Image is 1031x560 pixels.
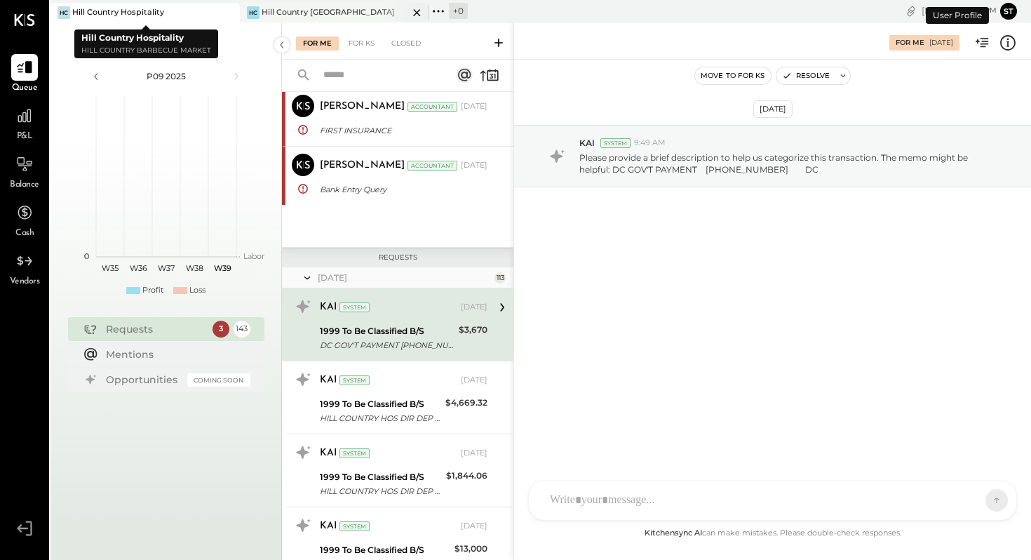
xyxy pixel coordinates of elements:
[234,321,250,338] div: 143
[320,484,442,498] div: HILL COUNTRY HOS DIR DEP 95060000
[494,272,506,284] div: 113
[1,248,48,288] a: Vendors
[339,302,370,312] div: System
[320,338,454,352] div: DC GOV'T PAYMENT [PHONE_NUMBER] DC
[454,542,487,556] div: $13,000
[320,446,337,460] div: KAI
[459,323,487,337] div: $3,670
[600,138,631,148] div: System
[10,179,39,192] span: Balance
[926,7,989,24] div: User Profile
[81,45,211,57] p: Hill Country Barbecue Market
[904,4,918,18] div: copy link
[407,161,457,171] div: Accountant
[106,322,205,336] div: Requests
[58,6,70,19] div: HC
[129,263,147,273] text: W36
[896,38,924,48] div: For Me
[449,3,468,19] div: + 0
[579,137,595,149] span: KAI
[320,324,454,338] div: 1999 To Be Classified B/S
[1,199,48,240] a: Cash
[320,373,337,387] div: KAI
[15,227,34,240] span: Cash
[10,276,40,288] span: Vendors
[12,82,38,95] span: Queue
[985,6,997,15] span: pm
[187,373,250,387] div: Coming Soon
[247,6,260,19] div: HC
[243,251,264,261] text: Labor
[461,101,487,112] div: [DATE]
[339,521,370,531] div: System
[1,54,48,95] a: Queue
[72,7,164,18] div: Hill Country Hospitality
[106,373,180,387] div: Opportunities
[289,253,506,262] div: Requests
[776,67,835,84] button: Resolve
[461,448,487,459] div: [DATE]
[81,32,184,43] b: Hill Country Hospitality
[320,543,450,557] div: 1999 To Be Classified B/S
[634,138,666,149] span: 9:49 AM
[445,396,487,410] div: $4,669.32
[158,263,175,273] text: W37
[955,4,983,18] span: 3 : 44
[461,375,487,386] div: [DATE]
[213,263,231,273] text: W39
[213,321,229,338] div: 3
[1,151,48,192] a: Balance
[320,100,405,114] div: [PERSON_NAME]
[320,182,483,196] div: Bank Entry Query
[922,4,997,18] div: [DATE]
[929,38,953,48] div: [DATE]
[339,448,370,458] div: System
[320,159,405,173] div: [PERSON_NAME]
[1000,3,1017,20] button: st
[339,375,370,385] div: System
[142,285,163,296] div: Profit
[320,411,441,425] div: HILL COUNTRY HOS DIR DEP 95060000
[320,470,442,484] div: 1999 To Be Classified B/S
[461,302,487,313] div: [DATE]
[320,397,441,411] div: 1999 To Be Classified B/S
[107,70,226,82] div: P09 2025
[106,347,243,361] div: Mentions
[262,7,395,18] div: Hill Country [GEOGRAPHIC_DATA]
[189,285,205,296] div: Loss
[84,251,89,261] text: 0
[320,519,337,533] div: KAI
[296,36,339,51] div: For Me
[461,160,487,171] div: [DATE]
[695,67,771,84] button: Move to for ks
[461,521,487,532] div: [DATE]
[579,152,998,175] p: Please provide a brief description to help us categorize this transaction. The memo might be help...
[753,100,793,118] div: [DATE]
[342,36,382,51] div: For KS
[446,469,487,483] div: $1,844.06
[318,272,491,284] div: [DATE]
[407,102,457,112] div: Accountant
[384,36,428,51] div: Closed
[102,263,119,273] text: W35
[320,300,337,314] div: KAI
[320,124,483,138] div: FIRST INSURANCE
[185,263,203,273] text: W38
[1,102,48,143] a: P&L
[17,131,33,143] span: P&L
